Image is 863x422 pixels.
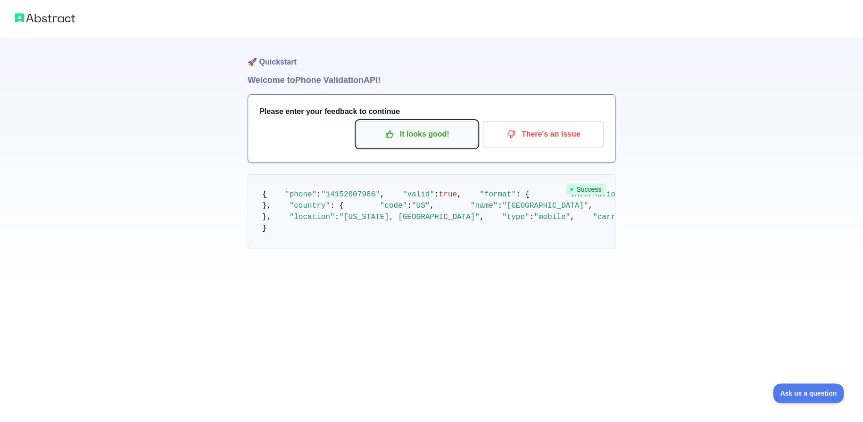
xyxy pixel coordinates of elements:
[773,383,844,403] iframe: Toggle Customer Support
[357,121,477,147] button: It looks good!
[316,190,321,199] span: :
[321,190,380,199] span: "14152007986"
[339,213,480,221] span: "[US_STATE], [GEOGRAPHIC_DATA]"
[15,11,75,24] img: Abstract logo
[565,190,633,199] span: "international"
[380,202,407,210] span: "code"
[588,202,593,210] span: ,
[516,190,530,199] span: : {
[290,202,330,210] span: "country"
[248,73,615,87] h1: Welcome to Phone Validation API!
[248,38,615,73] h1: 🚀 Quickstart
[285,190,316,199] span: "phone"
[480,190,516,199] span: "format"
[480,213,484,221] span: ,
[407,202,412,210] span: :
[262,190,860,233] code: }, }, }
[335,213,340,221] span: :
[471,202,498,210] span: "name"
[262,190,267,199] span: {
[530,213,534,221] span: :
[570,213,575,221] span: ,
[490,126,597,142] p: There's an issue
[534,213,570,221] span: "mobile"
[483,121,604,147] button: There's an issue
[498,202,502,210] span: :
[330,202,344,210] span: : {
[290,213,335,221] span: "location"
[403,190,434,199] span: "valid"
[434,190,439,199] span: :
[412,202,430,210] span: "US"
[502,213,530,221] span: "type"
[566,184,606,195] span: Success
[593,213,633,221] span: "carrier"
[380,190,385,199] span: ,
[457,190,462,199] span: ,
[259,106,604,117] h3: Please enter your feedback to continue
[430,202,434,210] span: ,
[502,202,588,210] span: "[GEOGRAPHIC_DATA]"
[364,126,470,142] p: It looks good!
[439,190,457,199] span: true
